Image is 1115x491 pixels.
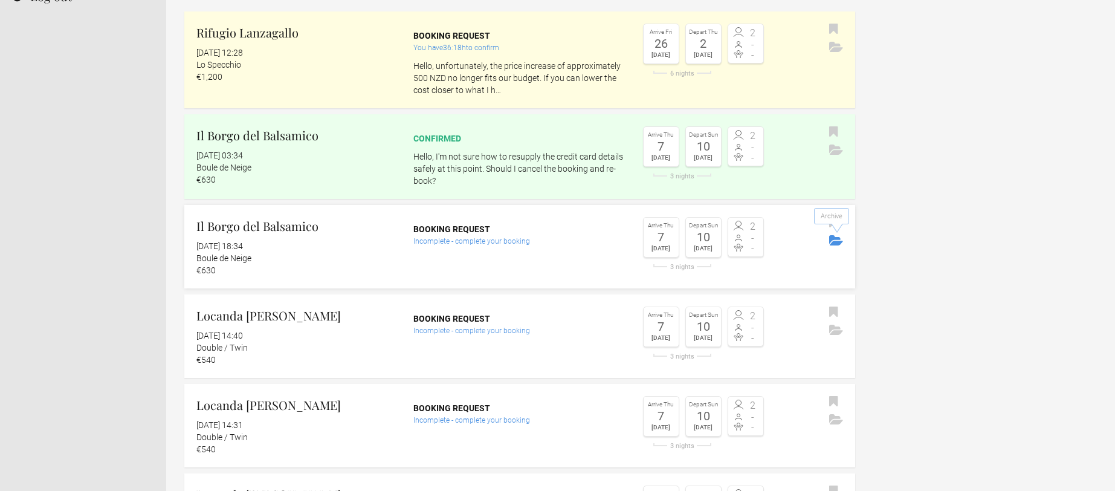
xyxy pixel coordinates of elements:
div: 3 nights [643,443,722,449]
span: - [746,153,760,163]
div: [DATE] [689,333,718,343]
button: Archive [826,141,846,160]
div: Booking request [413,30,626,42]
span: - [746,244,760,253]
flynt-currency: €1,200 [196,72,222,82]
button: Archive [826,411,846,429]
div: 6 nights [643,70,722,77]
div: 3 nights [643,353,722,360]
div: Double / Twin [196,431,397,443]
div: [DATE] [689,422,718,433]
flynt-countdown: 36:18h [443,44,466,52]
button: Archive [826,39,846,57]
div: Booking request [413,223,626,235]
h2: Il Borgo del Balsamico [196,126,397,145]
div: You have to confirm [413,42,626,54]
div: 10 [689,410,718,422]
span: - [746,423,760,432]
button: Bookmark [826,304,841,322]
div: Incomplete - complete your booking [413,235,626,247]
flynt-date-display: [DATE] 18:34 [196,241,243,251]
div: 10 [689,231,718,243]
span: 2 [746,28,760,38]
flynt-date-display: [DATE] 03:34 [196,151,243,160]
span: 2 [746,222,760,232]
div: Incomplete - complete your booking [413,325,626,337]
flynt-date-display: [DATE] 14:31 [196,420,243,430]
div: 7 [647,140,676,152]
span: 2 [746,131,760,141]
div: 3 nights [643,264,722,270]
div: Arrive Fri [647,27,676,37]
span: - [746,333,760,343]
div: 2 [689,37,718,50]
a: Locanda [PERSON_NAME] [DATE] 14:40 Double / Twin €540 Booking request Incomplete - complete your ... [184,294,855,378]
div: Depart Sun [689,221,718,231]
div: 26 [647,37,676,50]
div: 10 [689,320,718,333]
div: Depart Sun [689,400,718,410]
div: Boule de Neige [196,161,397,174]
span: - [746,323,760,333]
div: [DATE] [647,243,676,254]
div: [DATE] [647,50,676,60]
div: Arrive Thu [647,400,676,410]
div: Boule de Neige [196,252,397,264]
button: Bookmark [826,393,841,411]
div: Arrive Thu [647,130,676,140]
div: 7 [647,320,676,333]
button: Bookmark [826,123,841,141]
flynt-currency: €630 [196,175,216,184]
span: - [746,40,760,50]
div: confirmed [413,132,626,145]
div: [DATE] [647,152,676,163]
div: Double / Twin [196,342,397,354]
div: Arrive Thu [647,310,676,320]
div: Arrive Thu [647,221,676,231]
span: 2 [746,401,760,411]
h2: Locanda [PERSON_NAME] [196,396,397,414]
div: 10 [689,140,718,152]
div: 7 [647,410,676,422]
div: [DATE] [689,243,718,254]
h2: Rifugio Lanzagallo [196,24,397,42]
button: Bookmark [826,214,841,232]
a: Il Borgo del Balsamico [DATE] 18:34 Boule de Neige €630 Booking request Incomplete - complete you... [184,205,855,288]
div: Booking request [413,402,626,414]
a: Rifugio Lanzagallo [DATE] 12:28 Lo Specchio €1,200 Booking request You have36:18hto confirm Hello... [184,11,855,108]
span: - [746,233,760,243]
div: Depart Thu [689,27,718,37]
div: Depart Sun [689,310,718,320]
div: Lo Specchio [196,59,397,71]
div: [DATE] [689,50,718,60]
div: Depart Sun [689,130,718,140]
span: - [746,143,760,152]
button: Archive [826,232,846,250]
button: Bookmark [826,21,841,39]
div: 3 nights [643,173,722,180]
p: Hello, I'm not sure how to resupply the credit card details safely at this point. Should I cancel... [413,151,626,187]
flynt-currency: €540 [196,444,216,454]
div: Incomplete - complete your booking [413,414,626,426]
flynt-date-display: [DATE] 12:28 [196,48,243,57]
h2: Locanda [PERSON_NAME] [196,307,397,325]
button: Archive [826,322,846,340]
div: [DATE] [689,152,718,163]
flynt-date-display: [DATE] 14:40 [196,331,243,340]
a: Locanda [PERSON_NAME] [DATE] 14:31 Double / Twin €540 Booking request Incomplete - complete your ... [184,384,855,467]
span: - [746,50,760,60]
span: 2 [746,311,760,321]
p: Hello, unfortunately, the price increase of approximately 500 NZD no longer fits our budget. If y... [413,60,626,96]
flynt-currency: €540 [196,355,216,365]
div: Booking request [413,313,626,325]
div: [DATE] [647,333,676,343]
h2: Il Borgo del Balsamico [196,217,397,235]
flynt-currency: €630 [196,265,216,275]
div: 7 [647,231,676,243]
a: Il Borgo del Balsamico [DATE] 03:34 Boule de Neige €630 confirmed Hello, I'm not sure how to resu... [184,114,855,199]
div: [DATE] [647,422,676,433]
span: - [746,412,760,422]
